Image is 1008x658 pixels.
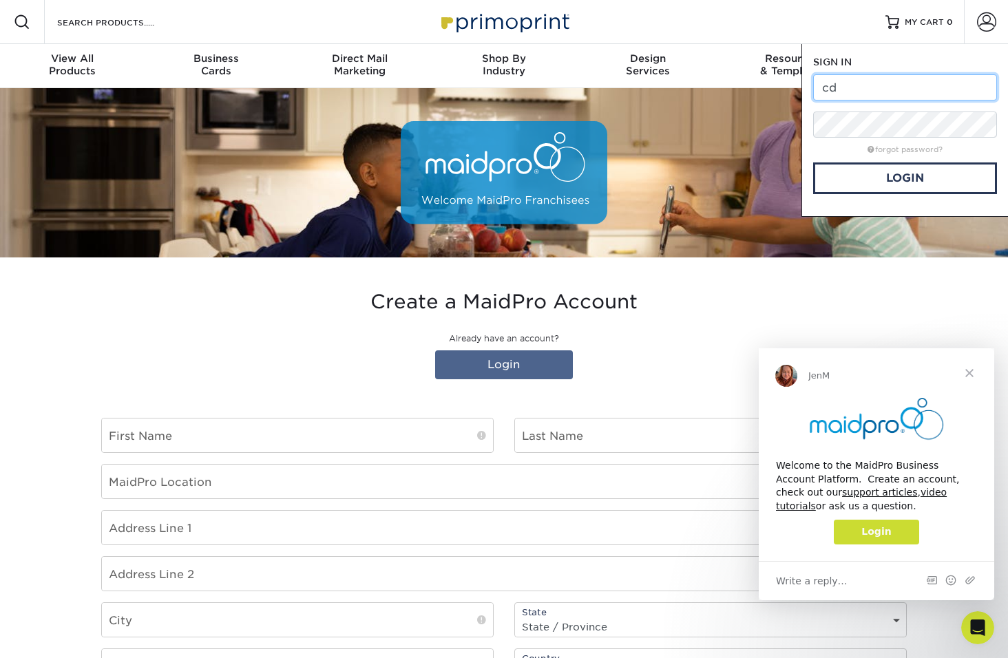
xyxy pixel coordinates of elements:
span: Business [144,52,288,65]
img: MaidPro [401,121,607,224]
a: DesignServices [576,44,720,88]
a: Login [435,350,573,379]
img: Primoprint [435,7,573,36]
span: Resources [720,52,864,65]
div: & Templates [720,52,864,77]
div: Marketing [288,52,432,77]
a: Login [813,162,997,194]
iframe: Intercom live chat [961,611,994,644]
p: Already have an account? [101,332,907,345]
input: SEARCH PRODUCTS..... [56,14,190,30]
h3: Create a MaidPro Account [101,290,907,314]
span: SIGN IN [813,56,852,67]
span: 0 [947,17,953,27]
span: Direct Mail [288,52,432,65]
a: forgot password? [868,145,943,154]
span: Design [576,52,720,65]
span: MY CART [905,17,944,28]
div: Industry [432,52,576,77]
a: Shop ByIndustry [432,44,576,88]
a: Resources& Templates [720,44,864,88]
iframe: Intercom live chat message [759,348,994,600]
a: BusinessCards [144,44,288,88]
span: Shop By [432,52,576,65]
input: Email [813,74,997,100]
a: Direct MailMarketing [288,44,432,88]
div: Services [576,52,720,77]
div: Cards [144,52,288,77]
